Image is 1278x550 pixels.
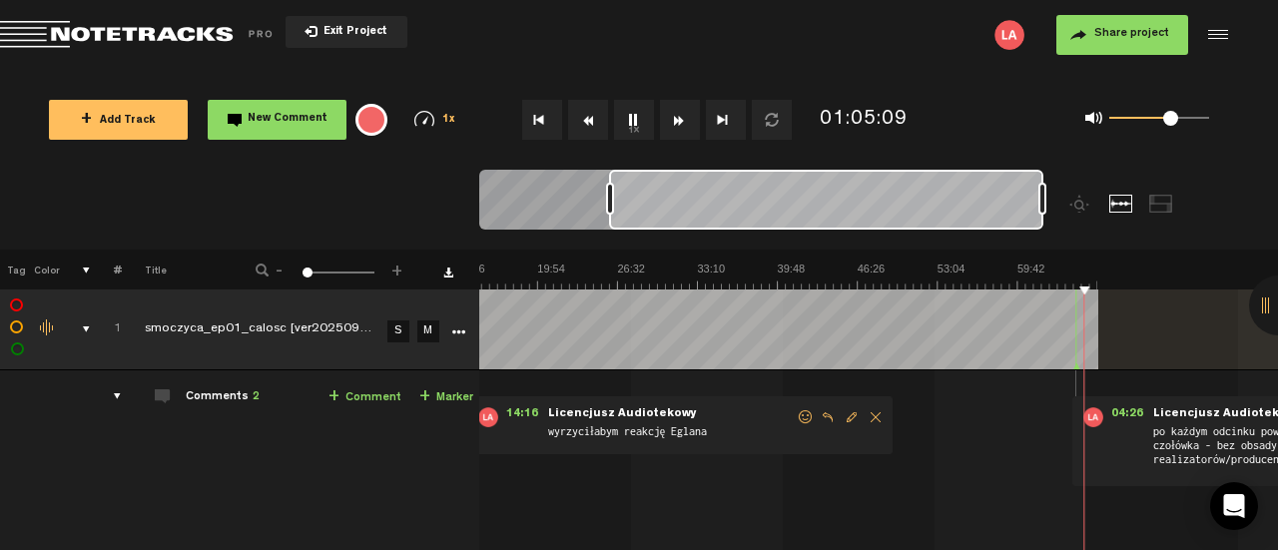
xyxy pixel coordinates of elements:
[419,386,473,409] a: Marker
[994,20,1024,50] img: letters
[318,27,387,38] span: Exit Project
[816,410,840,424] span: Reply to comment
[355,104,387,136] div: {{ tooltip_message }}
[272,262,288,274] span: -
[389,262,405,274] span: +
[186,389,260,406] div: Comments
[60,289,91,370] td: comments, stamps & drawings
[820,106,908,135] div: 01:05:09
[122,250,229,289] th: Title
[614,100,654,140] button: 1x
[419,389,430,405] span: +
[387,320,409,342] a: S
[81,112,92,128] span: +
[417,320,439,342] a: M
[568,100,608,140] button: Rewind
[414,111,434,127] img: speedometer.svg
[1094,28,1169,40] span: Share project
[33,319,63,337] div: Change the color of the waveform
[94,320,125,339] div: Click to change the order number
[752,100,792,140] button: Loop
[522,100,562,140] button: Go to beginning
[395,111,474,128] div: 1x
[706,100,746,140] button: Go to end
[840,410,864,424] span: Edit comment
[443,268,453,277] a: Download comments
[478,407,498,427] img: letters
[94,386,125,406] div: comments
[248,114,327,125] span: New Comment
[442,115,456,126] span: 1x
[1083,407,1103,427] img: letters
[546,407,699,421] span: Licencjusz Audiotekowy
[448,321,467,339] a: More
[30,250,60,289] th: Color
[1210,482,1258,530] div: Open Intercom Messenger
[298,262,1097,289] img: ruler
[546,423,796,445] span: wyrzyciłabym reakcję Eglana
[286,16,407,48] button: Exit Project
[91,250,122,289] th: #
[208,100,346,140] button: New Comment
[49,100,188,140] button: +Add Track
[81,116,156,127] span: Add Track
[660,100,700,140] button: Fast Forward
[328,386,401,409] a: Comment
[30,289,60,370] td: Change the color of the waveform
[253,391,260,403] span: 2
[63,319,94,339] div: comments, stamps & drawings
[122,289,381,370] td: Click to edit the title smoczyca_ep01_calosc [ver20250910]
[91,289,122,370] td: Click to change the order number 1
[1103,407,1151,427] span: 04:26
[328,389,339,405] span: +
[864,410,888,424] span: Delete comment
[498,407,546,427] span: 14:16
[1056,15,1188,55] button: Share project
[145,320,404,340] div: Click to edit the title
